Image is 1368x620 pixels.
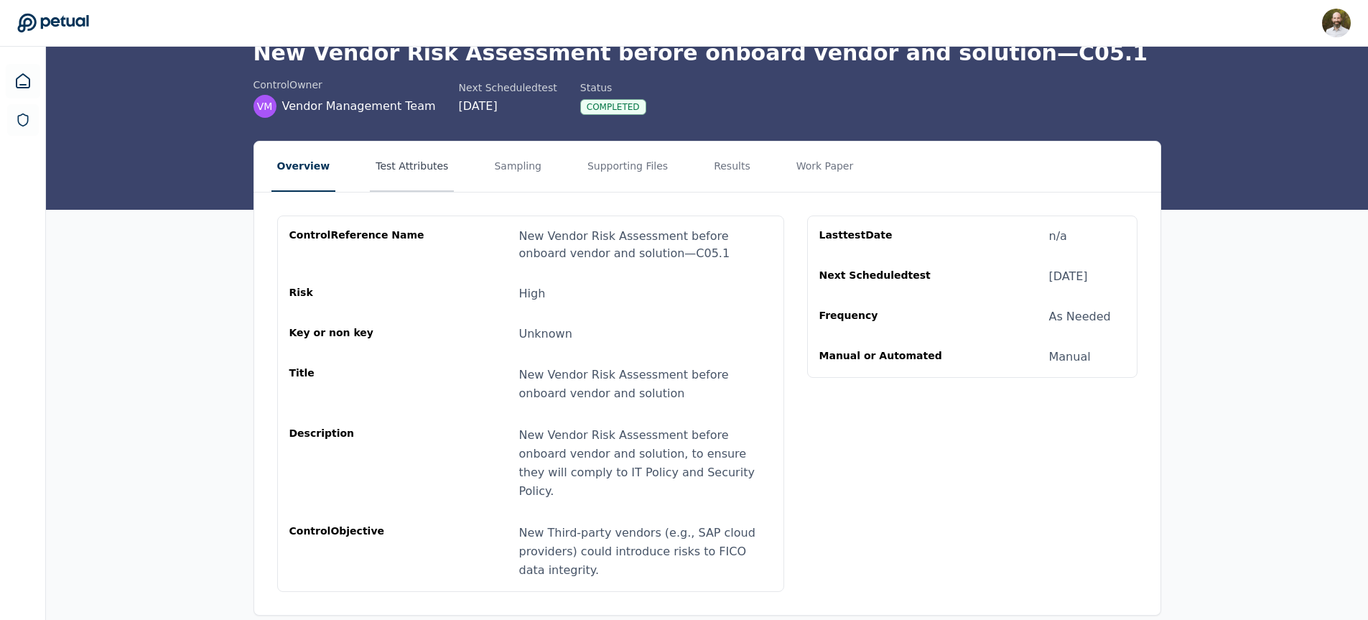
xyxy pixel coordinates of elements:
a: Dashboard [6,64,40,98]
div: Frequency [819,308,957,325]
div: Risk [289,285,427,302]
div: control Owner [253,78,436,92]
div: High [519,285,546,302]
div: control Reference Name [289,228,427,262]
div: Last test Date [819,228,957,245]
button: Sampling [488,142,547,192]
div: Next Scheduled test [819,268,957,285]
img: David Coulombe [1322,9,1351,37]
div: Unknown [519,325,572,343]
div: Completed [580,99,646,115]
span: VM [257,99,273,114]
div: New Vendor Risk Assessment before onboard vendor and solution — C05.1 [519,228,772,262]
a: SOC 1 Reports [7,104,39,136]
button: Supporting Files [582,142,674,192]
div: Manual [1049,348,1091,366]
div: As Needed [1049,308,1111,325]
div: [DATE] [459,98,557,115]
nav: Tabs [254,142,1160,192]
span: New Vendor Risk Assessment before onboard vendor and solution [519,368,729,400]
div: Key or non key [289,325,427,343]
div: Manual or Automated [819,348,957,366]
div: [DATE] [1049,268,1088,285]
div: control Objective [289,524,427,580]
a: Go to Dashboard [17,13,89,33]
div: New Vendor Risk Assessment before onboard vendor and solution, to ensure they will comply to IT P... [519,426,772,501]
div: Description [289,426,427,501]
div: Status [580,80,646,95]
span: Vendor Management Team [282,98,436,115]
div: Next Scheduled test [459,80,557,95]
h1: New Vendor Risk Assessment before onboard vendor and solution — C05.1 [253,40,1161,66]
div: New Third-party vendors (e.g., SAP cloud providers) could introduce risks to FICO data integrity. [519,524,772,580]
button: Test Attributes [370,142,454,192]
button: Overview [271,142,336,192]
div: Title [289,366,427,403]
div: n/a [1049,228,1067,245]
button: Work Paper [791,142,860,192]
button: Results [708,142,756,192]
